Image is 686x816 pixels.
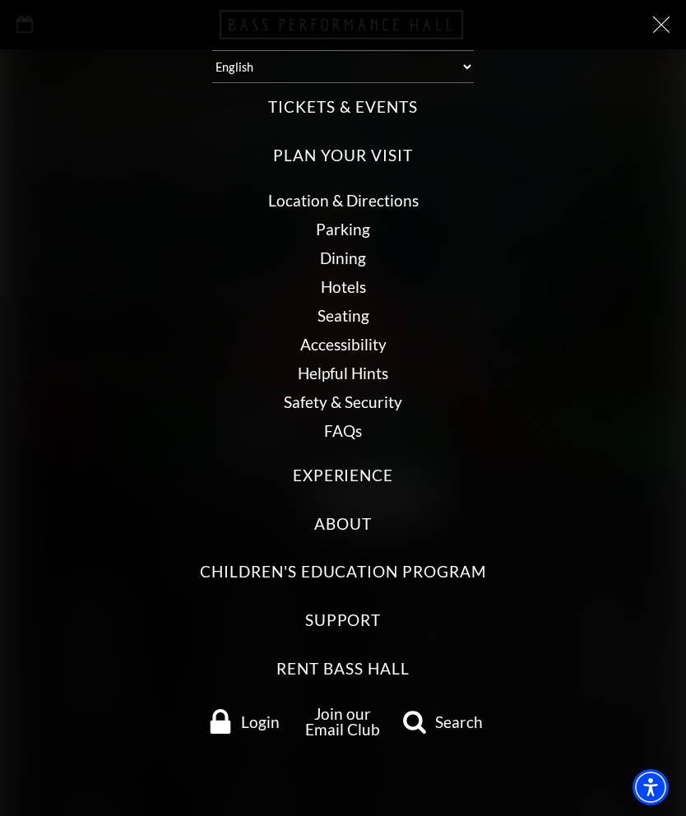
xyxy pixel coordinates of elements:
a: Login [195,709,293,734]
a: Safety & Security [284,392,402,411]
a: Parking [316,220,370,239]
a: Hotels [321,277,366,296]
a: Helpful Hints [298,364,388,382]
label: Experience [293,465,394,487]
label: Rent Bass Hall [276,658,409,680]
a: Seating [318,306,369,325]
label: About [314,513,372,535]
label: Tickets & Events [268,96,417,118]
a: Join our Email Club [305,704,380,739]
div: Accessibility Menu [633,769,669,805]
a: Accessibility [300,335,387,354]
select: Select: [212,50,474,83]
label: Plan Your Visit [273,145,412,167]
label: Children's Education Program [200,561,486,583]
a: Dining [320,248,366,267]
span: Search [435,714,483,730]
a: Location & Directions [268,191,419,210]
span: Login [241,714,280,730]
a: search [393,709,491,734]
a: FAQs [324,421,362,440]
label: Support [305,610,382,632]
